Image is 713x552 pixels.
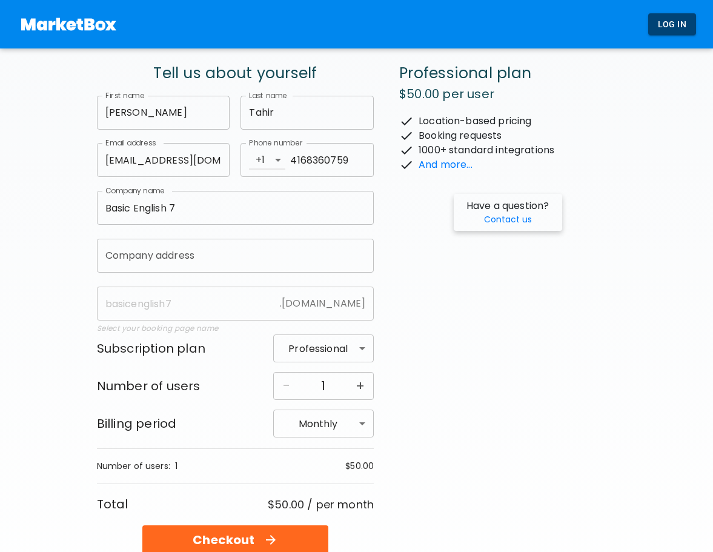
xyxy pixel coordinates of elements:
[304,377,343,395] span: 1
[268,496,374,513] p: $50.00 / per month
[97,495,128,513] p: Total
[105,90,144,101] label: First name
[102,244,356,267] input: Company address​
[347,373,373,399] button: +
[105,138,156,148] label: Email address
[97,460,170,473] p: Number of users:
[153,62,317,85] p: Tell us about yourself
[175,460,177,473] p: 1
[273,331,374,365] div: Professional
[419,114,531,128] p: Location-based pricing
[648,13,696,36] button: Log In
[399,85,494,103] p: $50.00 per user
[399,62,531,85] p: Professional plan
[419,143,554,158] p: 1000+ standard integrations
[193,531,255,549] p: Checkout
[484,213,532,226] a: Contact us
[345,460,374,473] p: $50.00
[419,128,502,143] p: Booking requests
[249,138,303,148] label: Phone number
[97,323,219,333] i: Select your booking page name
[466,199,549,213] p: Have a question?
[105,185,164,196] label: Company name
[280,296,365,311] p: .[DOMAIN_NAME]
[97,339,205,357] p: Subscription plan
[273,407,374,441] div: Monthly
[97,414,177,433] p: Billing period
[97,377,201,395] p: Number of users
[419,158,473,171] a: And more...
[249,90,287,101] label: Last name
